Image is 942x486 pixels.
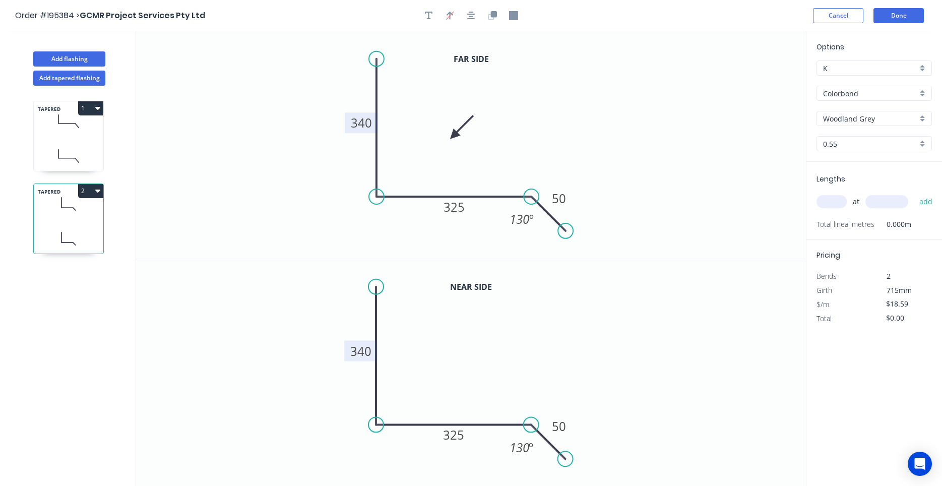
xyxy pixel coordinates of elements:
[510,439,529,455] tspan: 130
[136,31,806,259] svg: 0
[529,439,534,455] tspan: º
[887,271,891,281] span: 2
[817,42,844,52] span: Options
[817,174,845,184] span: Lengths
[351,114,372,131] tspan: 340
[817,250,840,260] span: Pricing
[817,217,874,231] span: Total lineal metres
[914,193,938,210] button: add
[813,8,863,23] button: Cancel
[817,285,832,295] span: Girth
[874,217,911,231] span: 0.000m
[908,452,932,476] div: Open Intercom Messenger
[80,10,205,21] span: GCMR Project Services Pty Ltd
[823,139,917,149] input: Thickness
[33,51,105,67] button: Add flashing
[873,8,924,23] button: Done
[529,211,534,227] tspan: º
[823,88,917,99] input: Material
[33,71,105,86] button: Add tapered flashing
[853,195,859,209] span: at
[78,101,103,115] button: 1
[887,285,912,295] span: 715mm
[552,190,566,207] tspan: 50
[823,63,917,74] input: Price level
[510,211,529,227] tspan: 130
[78,184,103,198] button: 2
[351,342,372,359] tspan: 340
[444,199,465,215] tspan: 325
[817,314,832,323] span: Total
[823,113,917,124] input: Colour
[552,418,567,435] tspan: 50
[444,427,465,443] tspan: 325
[817,271,837,281] span: Bends
[817,299,829,309] span: $/m
[15,10,80,21] span: Order #195384 >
